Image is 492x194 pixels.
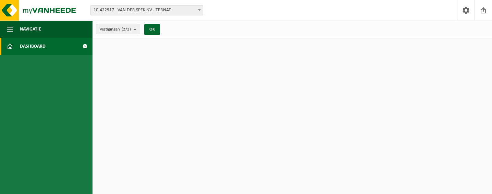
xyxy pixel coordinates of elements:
span: Vestigingen [100,24,131,35]
span: Dashboard [20,38,46,55]
button: Vestigingen(2/2) [96,24,140,34]
span: 10-422917 - VAN DER SPEK NV - TERNAT [91,5,203,15]
button: OK [144,24,160,35]
span: 10-422917 - VAN DER SPEK NV - TERNAT [90,5,203,15]
span: Navigatie [20,21,41,38]
count: (2/2) [122,27,131,32]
